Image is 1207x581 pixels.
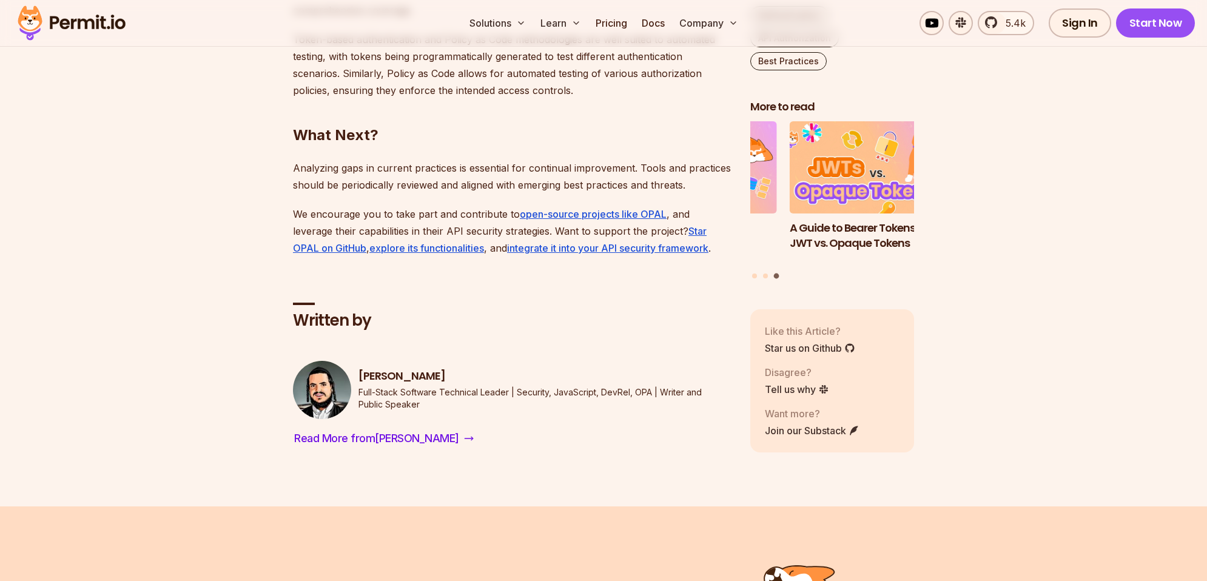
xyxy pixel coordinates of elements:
a: Start Now [1116,8,1195,38]
span: Read More from [PERSON_NAME] [294,430,459,447]
img: A Guide to Bearer Tokens: JWT vs. Opaque Tokens [790,121,953,213]
p: Like this Article? [765,324,855,338]
img: Policy-Based Access Control (PBAC) Isn’t as Great as You Think [613,121,777,213]
p: Full-Stack Software Technical Leader | Security, JavaScript, DevRel, OPA | Writer and Public Speaker [358,386,731,411]
h3: [PERSON_NAME] [358,369,731,384]
a: Read More from[PERSON_NAME] [293,429,475,448]
button: Go to slide 3 [773,274,779,279]
h2: Written by [293,310,731,332]
button: Company [674,11,743,35]
a: 5.4k [978,11,1034,35]
div: Posts [750,121,914,280]
h2: More to read [750,99,914,114]
a: Best Practices [750,52,827,70]
img: Permit logo [12,2,131,44]
strong: What Next? [293,126,378,144]
h3: A Guide to Bearer Tokens: JWT vs. Opaque Tokens [790,221,953,251]
h3: Policy-Based Access Control (PBAC) Isn’t as Great as You Think [613,221,777,266]
p: Token-based authentication and Policy as Code methodologies are well suited to automated testing,... [293,31,731,99]
a: explore its functionalities [369,242,484,254]
img: Gabriel L. Manor [293,361,351,419]
li: 2 of 3 [613,121,777,266]
button: Learn [536,11,586,35]
a: Tell us why [765,382,829,397]
a: A Guide to Bearer Tokens: JWT vs. Opaque TokensA Guide to Bearer Tokens: JWT vs. Opaque Tokens [790,121,953,266]
a: Star OPAL on GitHub [293,225,707,254]
button: Go to slide 2 [763,274,768,278]
a: Docs [637,11,670,35]
a: integrate it into your API security framework [507,242,708,254]
li: 3 of 3 [790,121,953,266]
a: Sign In [1049,8,1111,38]
button: Go to slide 1 [752,274,757,278]
a: Star us on Github [765,341,855,355]
p: Analyzing gaps in current practices is essential for continual improvement. Tools and practices s... [293,160,731,193]
a: Join our Substack [765,423,859,438]
a: Pricing [591,11,632,35]
span: 5.4k [998,16,1026,30]
p: Disagree? [765,365,829,380]
p: Want more? [765,406,859,421]
button: Solutions [465,11,531,35]
p: We encourage you to take part and contribute to , and leverage their capabilities in their API se... [293,206,731,257]
a: open-source projects like OPAL [520,208,667,220]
